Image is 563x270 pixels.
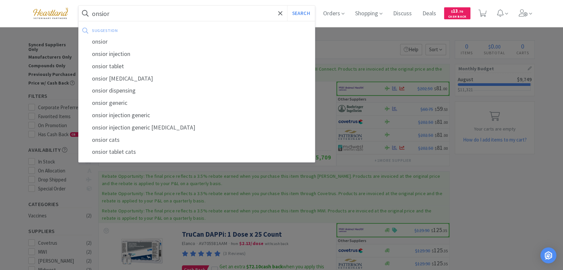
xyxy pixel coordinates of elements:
a: Deals [420,11,439,17]
div: onsior [79,36,315,48]
div: onsior tablet cats [79,146,315,158]
span: $ [451,9,453,14]
div: suggestion [92,25,214,36]
a: Discuss [390,11,414,17]
div: onsior injection [79,48,315,60]
div: onsior injection generic [79,109,315,122]
div: Open Intercom Messenger [540,247,556,263]
button: Search [287,6,315,21]
div: onsior dispensing [79,85,315,97]
span: Cash Back [448,15,466,19]
span: . 70 [458,9,463,14]
span: 13 [451,8,463,14]
div: onsior [MEDICAL_DATA] [79,73,315,85]
img: cad7bdf275c640399d9c6e0c56f98fd2_10.png [28,4,73,22]
div: onsior tablet [79,60,315,73]
a: $13.70Cash Back [444,4,470,22]
div: onsior cats [79,134,315,146]
div: onsior injection generic [MEDICAL_DATA] [79,122,315,134]
div: onsior generic [79,97,315,109]
input: Search by item, sku, manufacturer, ingredient, size... [79,6,315,21]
